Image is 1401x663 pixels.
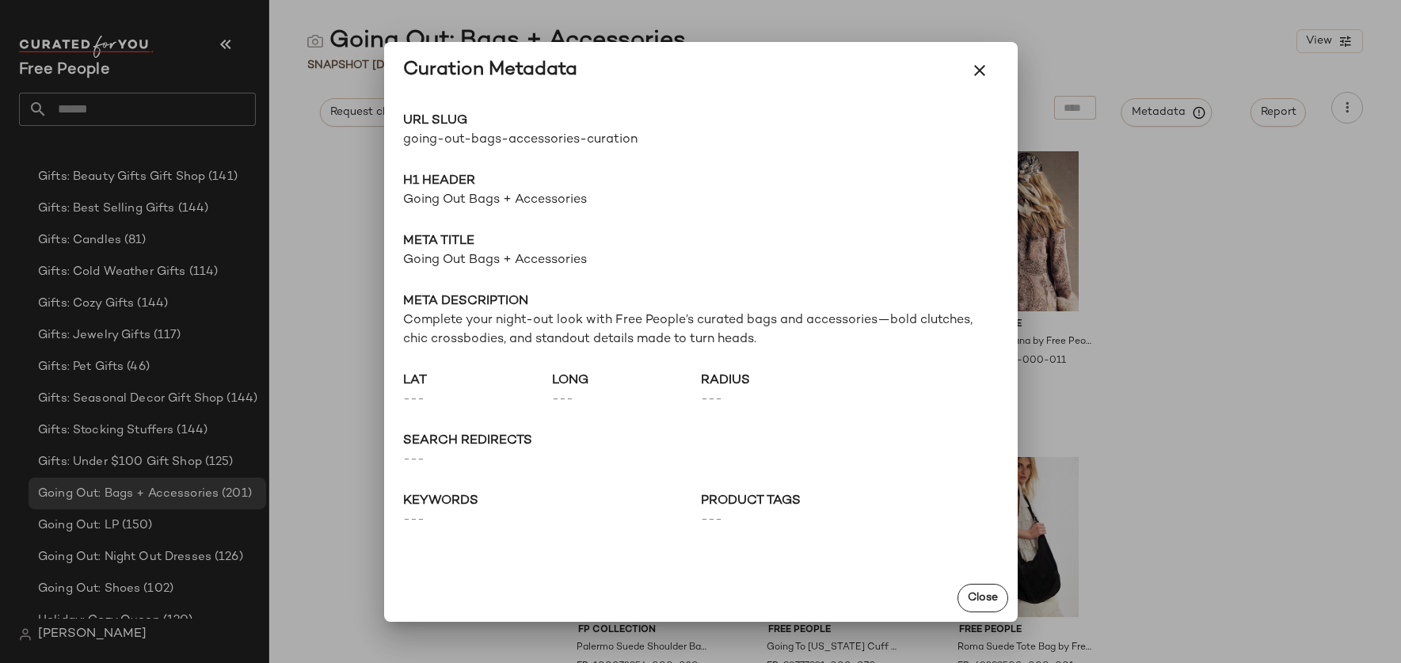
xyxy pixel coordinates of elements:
span: going-out-bags-accessories-curation [403,131,701,150]
span: lat [403,372,552,391]
span: search redirects [403,432,999,451]
div: Curation Metadata [403,58,577,83]
span: keywords [403,492,701,511]
span: H1 Header [403,172,999,191]
span: Close [967,592,998,604]
span: --- [552,391,701,410]
span: Going Out Bags + Accessories [403,251,999,270]
span: radius [701,372,850,391]
span: --- [403,511,701,530]
span: --- [701,511,999,530]
span: long [552,372,701,391]
span: URL Slug [403,112,701,131]
span: Going Out Bags + Accessories [403,191,999,210]
span: --- [403,451,999,470]
span: Meta title [403,232,999,251]
span: --- [403,391,552,410]
span: Complete your night-out look with Free People’s curated bags and accessories—bold clutches, chic ... [403,311,999,349]
span: Product Tags [701,492,999,511]
span: Meta description [403,292,999,311]
span: --- [701,391,850,410]
button: Close [957,584,1008,612]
